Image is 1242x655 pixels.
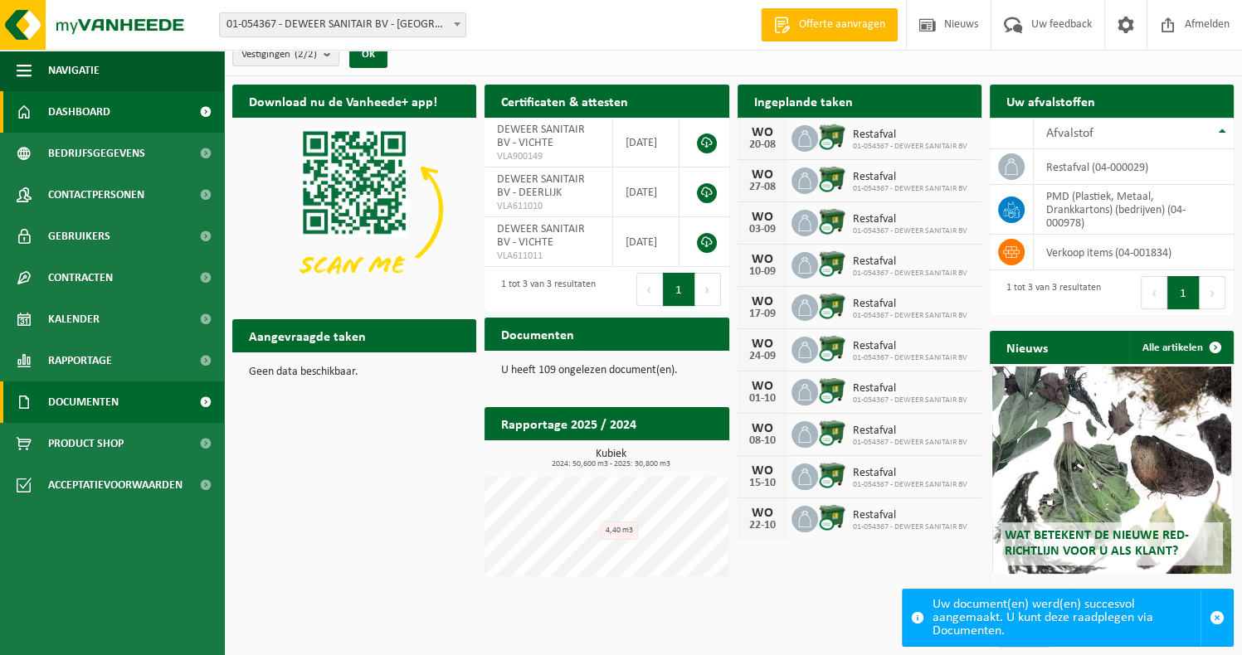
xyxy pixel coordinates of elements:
[990,331,1064,363] h2: Nieuws
[746,351,779,362] div: 24-09
[232,41,339,66] button: Vestigingen(2/2)
[606,439,728,473] a: Bekijk rapportage
[990,85,1112,117] h2: Uw afvalstoffen
[818,250,846,278] img: WB-1100-CU
[746,308,779,320] div: 17-09
[48,464,183,506] span: Acceptatievoorwaarden
[220,13,465,36] span: 01-054367 - DEWEER SANITAIR BV - VICHTE
[746,422,779,435] div: WO
[818,461,846,489] img: WB-1100-CU
[232,85,454,117] h2: Download nu de Vanheede+ app!
[48,340,112,381] span: Rapportage
[746,520,779,531] div: 22-10
[795,17,889,33] span: Offerte aanvragen
[853,142,967,152] span: 01-054367 - DEWEER SANITAIR BV
[853,340,967,353] span: Restafval
[48,381,119,423] span: Documenten
[501,365,712,376] p: U heeft 109 ongelezen document(en).
[746,337,779,351] div: WO
[853,522,967,532] span: 01-054367 - DEWEER SANITAIR BV
[219,12,466,37] span: 01-054367 - DEWEER SANITAIR BV - VICHTE
[663,273,695,306] button: 1
[853,311,967,321] span: 01-054367 - DEWEER SANITAIR BV
[818,419,846,447] img: WB-1100-CU
[853,425,967,438] span: Restafval
[48,174,144,216] span: Contactpersonen
[497,124,585,149] span: DEWEER SANITAIR BV - VICHTE
[761,8,898,41] a: Offerte aanvragen
[853,269,967,279] span: 01-054367 - DEWEER SANITAIR BV
[497,223,585,249] span: DEWEER SANITAIR BV - VICHTE
[818,503,846,531] img: WB-1100-CU
[853,438,967,448] span: 01-054367 - DEWEER SANITAIR BV
[746,295,779,308] div: WO
[746,266,779,278] div: 10-09
[746,478,779,489] div: 15-10
[613,118,680,167] td: [DATE]
[853,382,967,395] span: Restafval
[933,589,1201,646] div: Uw document(en) werd(en) succesvol aangemaakt. U kunt deze raadplegen via Documenten.
[48,216,110,257] span: Gebruikers
[992,366,1231,574] a: Wat betekent de nieuwe RED-richtlijn voor u als klant?
[853,255,967,269] span: Restafval
[746,435,779,447] div: 08-10
[818,376,846,405] img: WB-1100-CU
[853,213,967,226] span: Restafval
[818,292,846,320] img: WB-1100-CU
[746,168,779,182] div: WO
[853,480,967,490] span: 01-054367 - DEWEER SANITAIR BV
[1034,149,1234,185] td: restafval (04-000029)
[48,423,124,464] span: Product Shop
[746,126,779,139] div: WO
[746,224,779,235] div: 03-09
[493,449,728,468] h3: Kubiek
[613,217,680,267] td: [DATE]
[746,253,779,266] div: WO
[1034,185,1234,235] td: PMD (Plastiek, Metaal, Drankkartons) (bedrijven) (04-000978)
[1005,529,1189,558] span: Wat betekent de nieuwe RED-richtlijn voor u als klant?
[1200,276,1225,309] button: Next
[349,41,387,68] button: OK
[746,507,779,520] div: WO
[746,393,779,405] div: 01-10
[818,334,846,362] img: WB-1100-CU
[493,271,596,308] div: 1 tot 3 van 3 resultaten
[818,165,846,193] img: WB-1100-CU
[746,182,779,193] div: 27-08
[853,395,967,405] span: 01-054367 - DEWEER SANITAIR BV
[1046,127,1093,140] span: Afvalstof
[48,50,100,91] span: Navigatie
[853,226,967,236] span: 01-054367 - DEWEER SANITAIR BV
[48,298,100,340] span: Kalender
[497,250,599,263] span: VLA611011
[493,460,728,468] span: 2024: 50,600 m3 - 2025: 30,800 m3
[249,366,460,378] p: Geen data beschikbaar.
[746,464,779,478] div: WO
[998,274,1101,311] div: 1 tot 3 van 3 resultaten
[853,129,967,142] span: Restafval
[497,200,599,213] span: VLA611010
[853,298,967,311] span: Restafval
[818,123,846,151] img: WB-1100-CU
[48,91,110,133] span: Dashboard
[48,133,145,174] span: Bedrijfsgegevens
[853,353,967,363] span: 01-054367 - DEWEER SANITAIR BV
[613,167,680,217] td: [DATE]
[636,273,663,306] button: Previous
[485,318,591,350] h2: Documenten
[818,207,846,235] img: WB-1100-CU
[853,509,967,522] span: Restafval
[1129,331,1232,364] a: Alle artikelen
[1141,276,1167,309] button: Previous
[232,319,382,352] h2: Aangevraagde taken
[601,522,638,540] div: 4,40 m3
[1034,235,1234,270] td: verkoop items (04-001834)
[485,85,645,117] h2: Certificaten & attesten
[746,139,779,151] div: 20-08
[1167,276,1200,309] button: 1
[485,407,653,439] h2: Rapportage 2025 / 2024
[853,467,967,480] span: Restafval
[232,118,476,301] img: Download de VHEPlus App
[853,184,967,194] span: 01-054367 - DEWEER SANITAIR BV
[241,42,317,67] span: Vestigingen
